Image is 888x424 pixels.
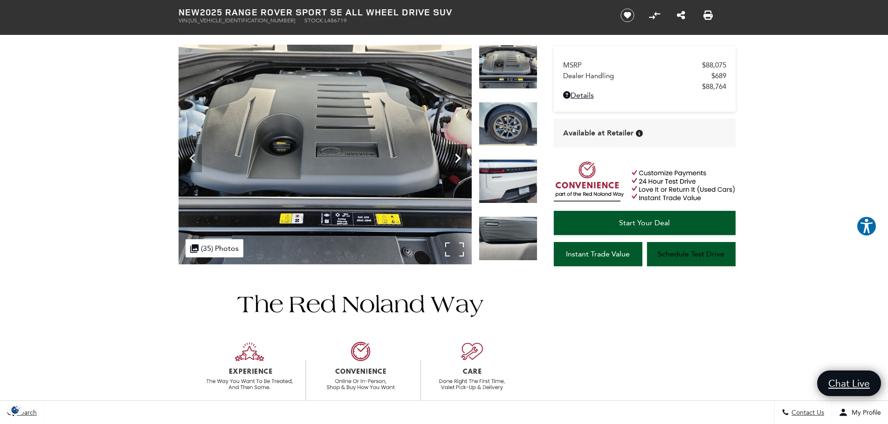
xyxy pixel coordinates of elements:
button: Save vehicle [617,8,638,23]
span: Contact Us [789,409,824,417]
section: Click to Open Cookie Consent Modal [5,405,26,415]
iframe: YouTube video player [554,271,736,417]
a: Schedule Test Drive [647,242,736,266]
img: New 2025 Fuji White LAND ROVER SE image 31 [179,45,472,264]
img: New 2025 Fuji White LAND ROVER SE image 33 [479,159,537,203]
h1: 2025 Range Rover Sport SE All Wheel Drive SUV [179,7,605,17]
span: Available at Retailer [563,128,633,138]
span: MSRP [563,61,702,69]
div: Previous [183,144,202,172]
a: Print this New 2025 Range Rover Sport SE All Wheel Drive SUV [703,10,713,21]
span: $88,764 [702,82,726,91]
strong: New [179,6,200,18]
span: VIN: [179,17,189,24]
a: Details [563,91,726,100]
span: [US_VEHICLE_IDENTIFICATION_NUMBER] [189,17,295,24]
img: New 2025 Fuji White LAND ROVER SE image 32 [479,102,537,146]
img: New 2025 Fuji White LAND ROVER SE image 34 [479,216,537,261]
span: $88,075 [702,61,726,69]
span: $689 [711,72,726,80]
div: Vehicle is in stock and ready for immediate delivery. Due to demand, availability is subject to c... [636,130,643,137]
span: My Profile [848,409,881,417]
div: (35) Photos [186,239,243,257]
a: Chat Live [817,370,881,396]
aside: Accessibility Help Desk [856,216,877,238]
span: Schedule Test Drive [658,249,724,258]
a: Instant Trade Value [554,242,642,266]
span: Chat Live [824,377,874,390]
span: Stock: [304,17,324,24]
span: L486719 [324,17,347,24]
a: Dealer Handling $689 [563,72,726,80]
button: Compare Vehicle [647,8,661,22]
a: Start Your Deal [554,211,736,235]
div: Next [448,144,467,172]
a: MSRP $88,075 [563,61,726,69]
a: $88,764 [563,82,726,91]
span: Dealer Handling [563,72,711,80]
button: Explore your accessibility options [856,216,877,236]
a: Share this New 2025 Range Rover Sport SE All Wheel Drive SUV [677,10,685,21]
span: Start Your Deal [619,218,670,227]
button: Open user profile menu [832,401,888,424]
img: Opt-Out Icon [5,405,26,415]
img: New 2025 Fuji White LAND ROVER SE image 31 [479,45,537,89]
span: Instant Trade Value [566,249,630,258]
